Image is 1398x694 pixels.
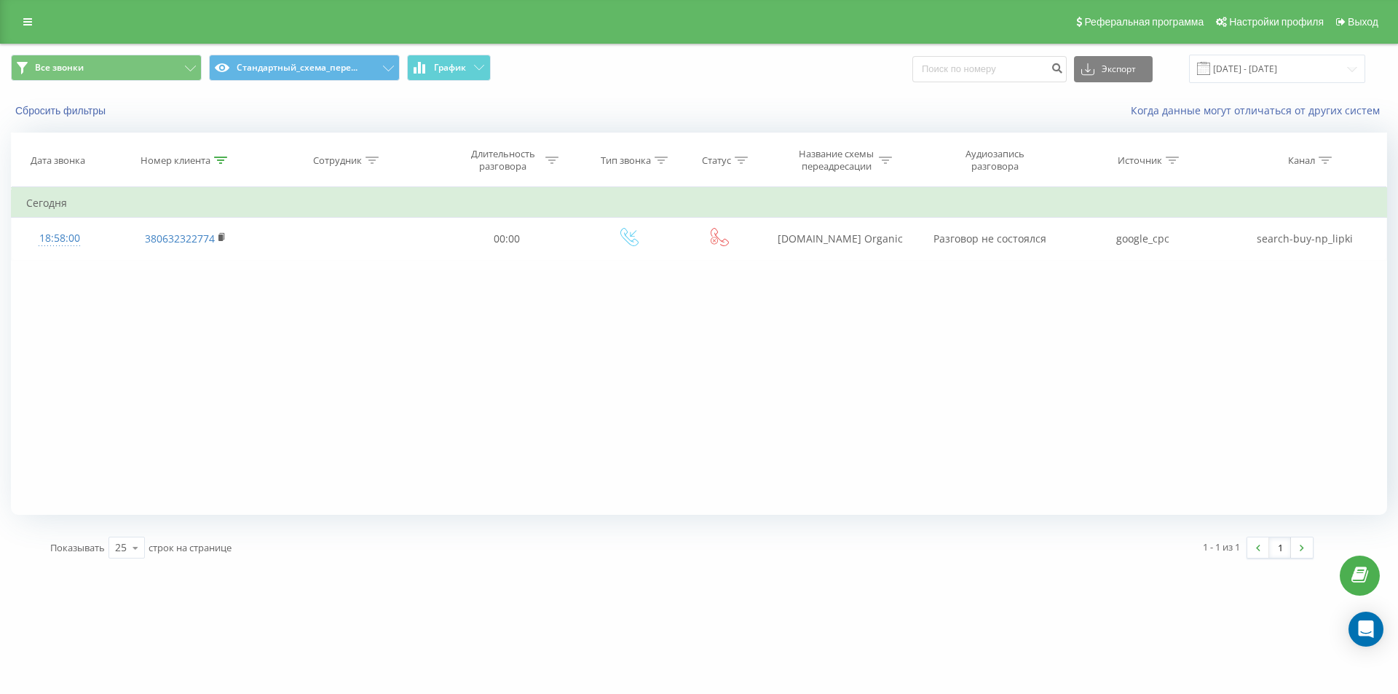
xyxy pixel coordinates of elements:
[12,189,1387,218] td: Сегодня
[1229,16,1324,28] span: Настройки профиля
[947,148,1042,173] div: Аудиозапись разговора
[432,218,582,260] td: 00:00
[1348,612,1383,647] div: Open Intercom Messenger
[209,55,400,81] button: Стандартный_схема_пере...
[1131,103,1387,117] a: Когда данные могут отличаться от других систем
[702,154,731,167] div: Статус
[407,55,491,81] button: График
[145,232,215,245] a: 380632322774
[35,62,84,74] span: Все звонки
[434,63,466,73] span: График
[1288,154,1315,167] div: Канал
[1074,56,1153,82] button: Экспорт
[1224,218,1386,260] td: search-buy-np_lipki
[1062,218,1225,260] td: google_cpc
[762,218,917,260] td: [DOMAIN_NAME] Organic
[26,224,92,253] div: 18:58:00
[601,154,651,167] div: Тип звонка
[313,154,362,167] div: Сотрудник
[797,148,875,173] div: Название схемы переадресации
[464,148,542,173] div: Длительность разговора
[933,232,1046,245] span: Разговор не состоялся
[1269,537,1291,558] a: 1
[912,56,1067,82] input: Поиск по номеру
[1084,16,1204,28] span: Реферальная программа
[1118,154,1162,167] div: Источник
[11,55,202,81] button: Все звонки
[11,104,113,117] button: Сбросить фильтры
[141,154,210,167] div: Номер клиента
[31,154,85,167] div: Дата звонка
[115,540,127,555] div: 25
[50,541,105,554] span: Показывать
[149,541,232,554] span: строк на странице
[1203,540,1240,554] div: 1 - 1 из 1
[1348,16,1378,28] span: Выход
